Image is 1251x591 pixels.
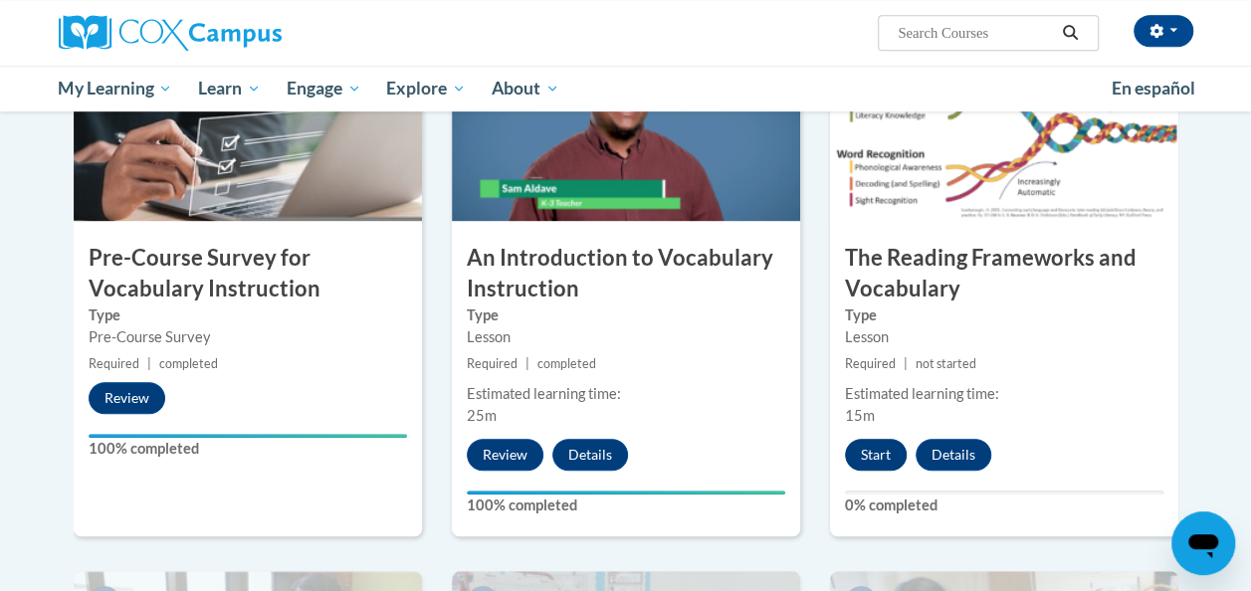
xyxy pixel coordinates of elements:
[845,326,1163,348] div: Lesson
[845,383,1163,405] div: Estimated learning time:
[452,22,800,221] img: Course Image
[845,439,907,471] button: Start
[830,22,1178,221] img: Course Image
[1134,15,1193,47] button: Account Settings
[58,77,172,100] span: My Learning
[492,77,559,100] span: About
[467,304,785,326] label: Type
[1112,78,1195,98] span: En español
[1055,21,1085,45] button: Search
[59,15,417,51] a: Cox Campus
[89,304,407,326] label: Type
[89,434,407,438] div: Your progress
[467,407,497,424] span: 25m
[287,77,361,100] span: Engage
[89,438,407,460] label: 100% completed
[916,439,991,471] button: Details
[467,326,785,348] div: Lesson
[896,21,1055,45] input: Search Courses
[1171,511,1235,575] iframe: Button to launch messaging window
[452,243,800,304] h3: An Introduction to Vocabulary Instruction
[916,356,976,371] span: not started
[1099,68,1208,109] a: En español
[59,15,282,51] img: Cox Campus
[845,304,1163,326] label: Type
[830,243,1178,304] h3: The Reading Frameworks and Vocabulary
[185,66,274,111] a: Learn
[198,77,261,100] span: Learn
[467,356,518,371] span: Required
[904,356,908,371] span: |
[467,439,543,471] button: Review
[159,356,218,371] span: completed
[845,407,875,424] span: 15m
[845,494,1163,516] label: 0% completed
[74,22,422,221] img: Course Image
[274,66,374,111] a: Engage
[537,356,596,371] span: completed
[845,356,896,371] span: Required
[44,66,1208,111] div: Main menu
[467,494,785,516] label: 100% completed
[552,439,628,471] button: Details
[467,383,785,405] div: Estimated learning time:
[479,66,572,111] a: About
[89,382,165,414] button: Review
[467,491,785,494] div: Your progress
[386,77,466,100] span: Explore
[525,356,529,371] span: |
[373,66,479,111] a: Explore
[74,243,422,304] h3: Pre-Course Survey for Vocabulary Instruction
[89,326,407,348] div: Pre-Course Survey
[147,356,151,371] span: |
[46,66,186,111] a: My Learning
[89,356,139,371] span: Required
